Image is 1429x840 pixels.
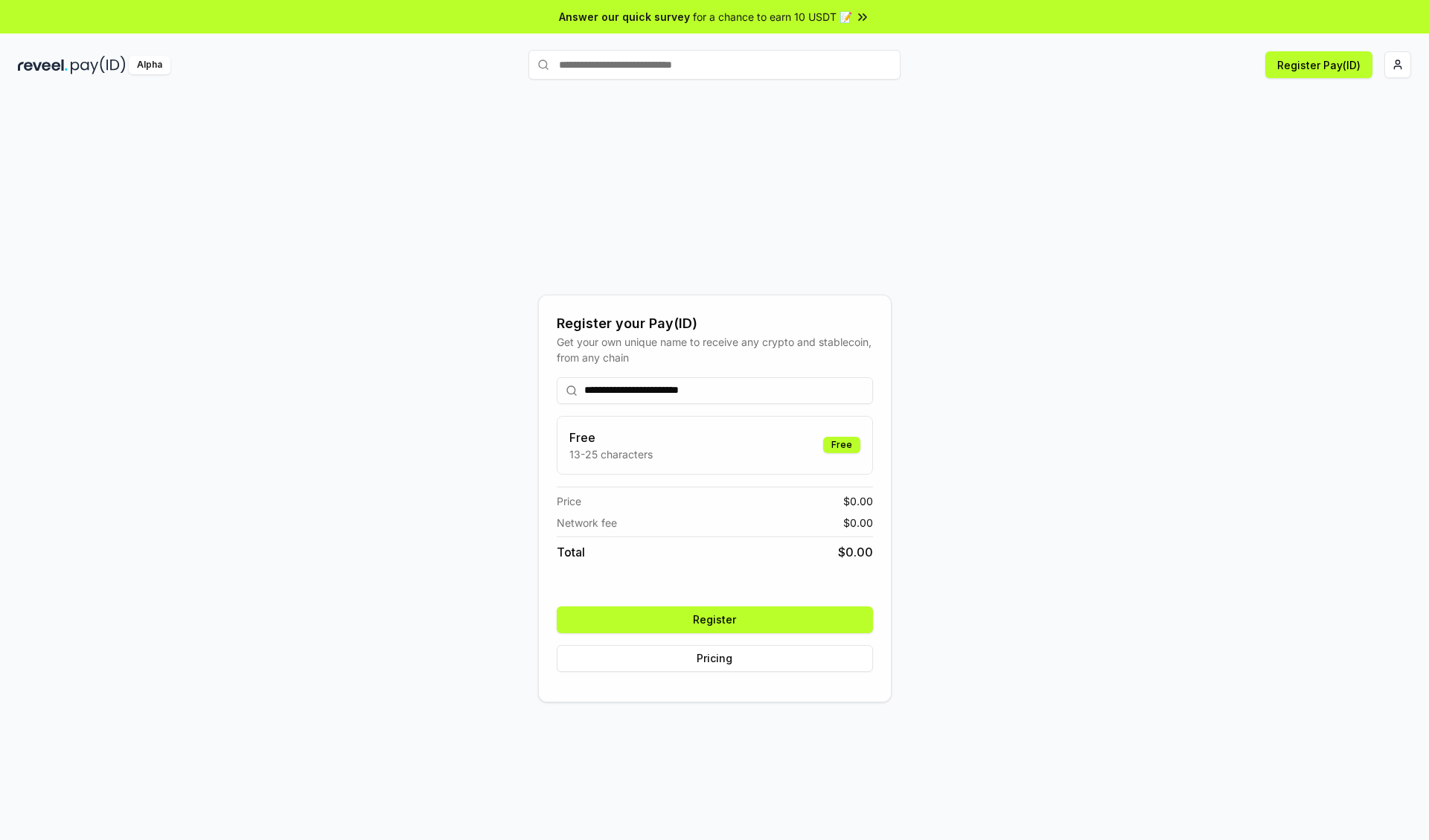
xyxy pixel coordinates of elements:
[129,56,170,74] div: Alpha
[823,437,860,453] div: Free
[557,334,873,365] div: Get your own unique name to receive any crypto and stablecoin, from any chain
[557,515,617,530] span: Network fee
[557,606,873,633] button: Register
[843,515,873,530] span: $ 0.00
[693,9,852,25] span: for a chance to earn 10 USDT 📝
[1265,51,1372,78] button: Register Pay(ID)
[557,645,873,672] button: Pricing
[18,56,68,74] img: reveel_dark
[569,446,653,462] p: 13-25 characters
[559,9,690,25] span: Answer our quick survey
[557,313,873,334] div: Register your Pay(ID)
[557,543,585,561] span: Total
[843,493,873,509] span: $ 0.00
[71,56,126,74] img: pay_id
[557,493,581,509] span: Price
[838,543,873,561] span: $ 0.00
[569,429,653,446] h3: Free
